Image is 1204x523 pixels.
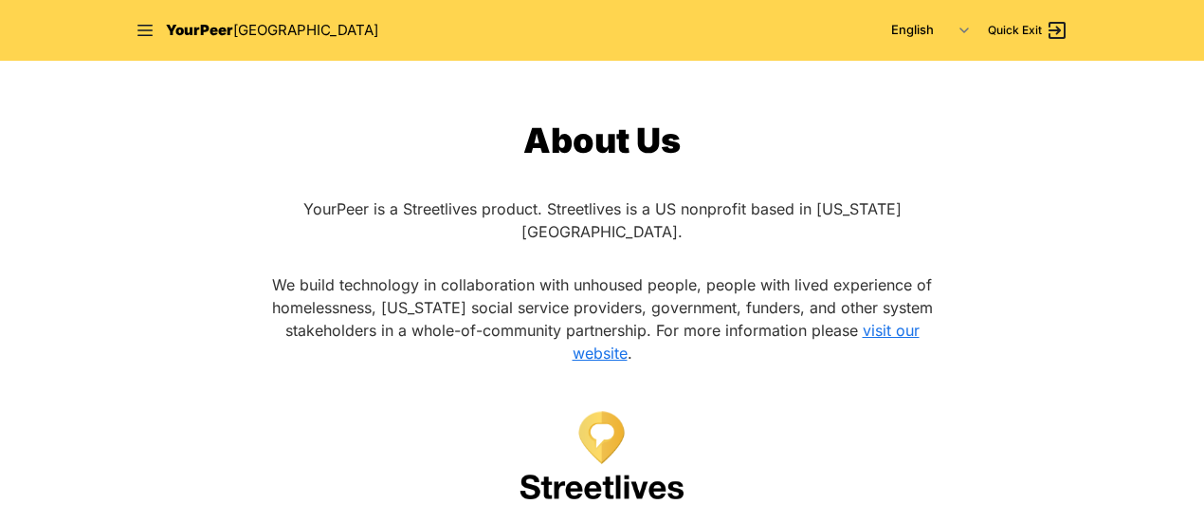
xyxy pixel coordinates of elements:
span: We build technology in collaboration with unhoused people, people with lived experience of homele... [272,275,933,340]
span: [GEOGRAPHIC_DATA] [233,21,378,39]
span: About Us [523,120,681,161]
span: Quick Exit [988,23,1042,38]
span: . [628,344,632,363]
span: YourPeer [166,21,233,39]
span: YourPeer is a Streetlives product. Streetlives is a US nonprofit based in [US_STATE][GEOGRAPHIC_D... [303,199,902,241]
a: Quick Exit [988,19,1068,42]
a: YourPeer[GEOGRAPHIC_DATA] [166,20,378,42]
span: For more information please [656,321,858,340]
